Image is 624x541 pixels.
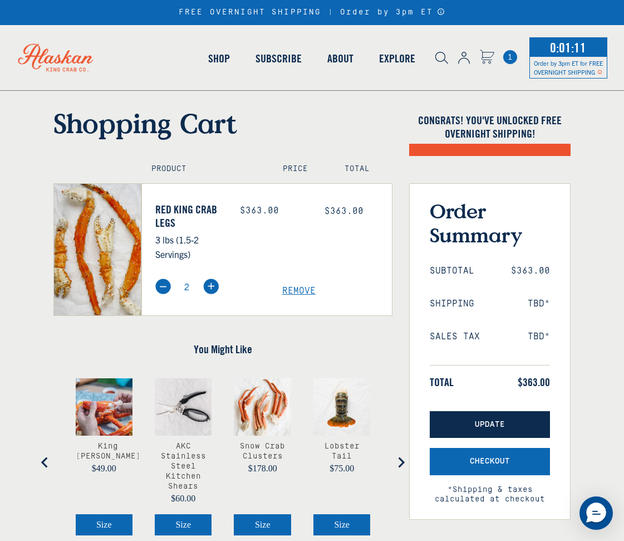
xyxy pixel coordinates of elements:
[315,27,366,90] a: About
[155,203,223,230] a: Red King Crab Legs
[475,420,505,430] span: Update
[54,184,141,315] img: Red King Crab Legs - 3 lbs (1.5-2 Servings)
[518,376,550,389] span: $363.00
[390,451,412,474] button: Next slide
[334,520,350,529] span: Size
[330,464,354,473] span: $75.00
[155,378,212,435] img: AKC Stainless Steel Kitchen Shears
[234,514,291,535] button: Select Snow Crab Clusters size
[579,496,613,530] div: Messenger Dummy Widget
[458,52,470,64] img: account
[92,464,116,473] span: $49.00
[430,266,474,276] span: Subtotal
[409,114,571,140] h4: Congrats! You've unlocked FREE OVERNIGHT SHIPPING!
[430,448,550,475] button: Checkout
[151,164,259,174] h4: Product
[53,107,393,139] h1: Shopping Cart
[325,206,363,216] span: $363.00
[366,27,428,90] a: Explore
[34,451,56,474] button: Go to last slide
[155,232,223,261] p: 3 lbs (1.5-2 Servings)
[155,514,212,535] button: Select AKC Stainless Steel Kitchen Shears size
[53,343,393,356] h4: You Might Like
[6,31,106,84] img: Alaskan King Crab Co. logo
[480,50,494,66] a: Cart
[76,514,132,535] button: Select King Crab Knuckles size
[503,50,517,64] a: Cart
[313,514,370,535] button: Select Lobster Tail size
[437,8,445,16] a: Announcement Bar Modal
[503,50,517,64] span: 1
[511,266,550,276] span: $363.00
[430,411,550,438] button: Update
[430,199,550,247] h3: Order Summary
[243,27,315,90] a: Subscribe
[179,8,445,17] div: FREE OVERNIGHT SHIPPING | Order by 3pm ET
[175,520,191,529] span: Size
[240,206,308,216] div: $363.00
[96,520,112,529] span: Size
[203,279,219,294] img: plus
[195,27,243,90] a: Shop
[597,68,602,76] span: Shipping Notice Icon
[430,332,480,342] span: Sales Tax
[255,520,271,529] span: Size
[282,286,392,296] a: Remove
[171,494,195,503] span: $60.00
[547,36,589,59] span: 0:01:11
[534,59,603,76] span: Order by 3pm ET for FREE OVERNIGHT SHIPPING
[155,279,171,294] img: minus
[430,376,454,389] span: Total
[430,475,550,504] span: *Shipping & taxes calculated at checkout
[470,457,510,466] span: Checkout
[435,52,448,64] img: search
[430,299,474,309] span: Shipping
[234,378,291,435] img: Snow Crab Clusters
[283,164,321,174] h4: Price
[313,378,370,435] img: Lobster Tail
[248,464,277,473] span: $178.00
[76,378,132,435] img: King Crab Knuckles
[345,164,382,174] h4: Total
